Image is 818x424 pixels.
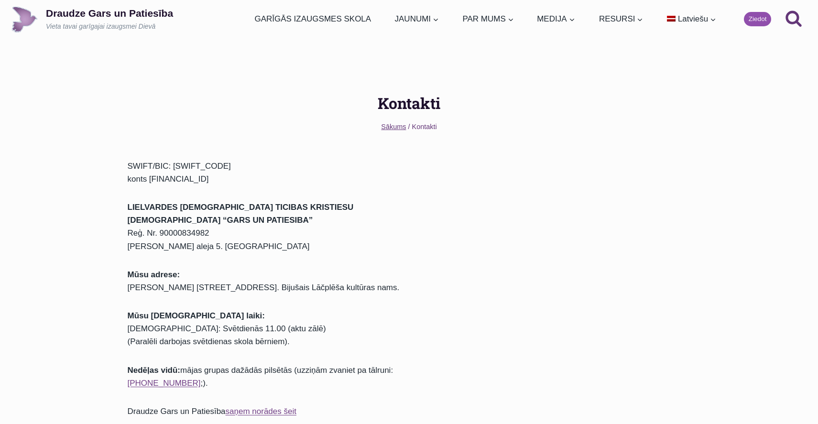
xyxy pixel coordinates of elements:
p: mājas grupas dažādās pilsētās (uzziņām zvaniet pa tālruni: ;). [128,364,409,390]
p: [DEMOGRAPHIC_DATA]: Svētdienās 11.00 (aktu zālē) (Paralēli darbojas svētdienas skola bērniem). [128,309,409,348]
strong: Nedēļas vidū: [128,366,181,375]
span: Latviešu [677,14,708,23]
a: Sākums [381,123,406,130]
p: Reģ. Nr. 90000834982 [PERSON_NAME] aleja 5. [GEOGRAPHIC_DATA] [128,201,409,253]
h1: Kontakti [128,92,691,115]
nav: Breadcrumbs [128,121,691,132]
p: [PERSON_NAME] [STREET_ADDRESS]. Bijušais Lāčplēša kultūras nams. [128,268,409,294]
span: RESURSI [599,12,643,25]
span: Kontakti [412,123,437,130]
p: Draudze Gars un Patiesība [46,7,173,19]
strong: LIELVARDES [DEMOGRAPHIC_DATA] TICIBAS KRISTIESU [DEMOGRAPHIC_DATA] “GARS UN PATIESIBA” [128,203,354,225]
a: saņem norādes šeit [226,407,296,416]
p: Vieta tavai garīgajai izaugsmei Dievā [46,22,173,32]
span: / [408,123,410,130]
a: [PHONE_NUMBER] [128,379,201,388]
a: Ziedot [744,12,771,26]
img: Draudze Gars un Patiesība [11,6,38,33]
span: MEDIJA [537,12,575,25]
span: PAR MUMS [462,12,513,25]
p: Draudze Gars un Patiesība [128,405,409,418]
strong: Mūsu [DEMOGRAPHIC_DATA] laiki: [128,311,265,320]
p: SWIFT/BIC: [SWIFT_CODE] konts [FINANCIAL_ID] [128,160,409,185]
button: View Search Form [781,6,807,32]
a: Draudze Gars un PatiesībaVieta tavai garīgajai izaugsmei Dievā [11,6,173,33]
span: JAUNUMI [394,12,439,25]
strong: Mūsu adrese: [128,270,180,279]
